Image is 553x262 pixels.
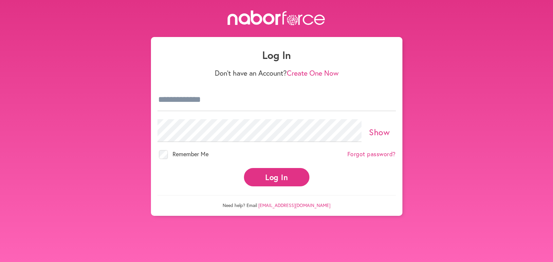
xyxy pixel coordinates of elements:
button: Log In [244,168,309,186]
p: Need help? Email [157,195,396,208]
a: [EMAIL_ADDRESS][DOMAIN_NAME] [258,202,330,208]
a: Show [369,126,390,138]
a: Forgot password? [347,151,396,158]
span: Remember Me [173,150,209,158]
h1: Log In [157,49,396,61]
a: Create One Now [287,68,339,78]
p: Don't have an Account? [157,69,396,77]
